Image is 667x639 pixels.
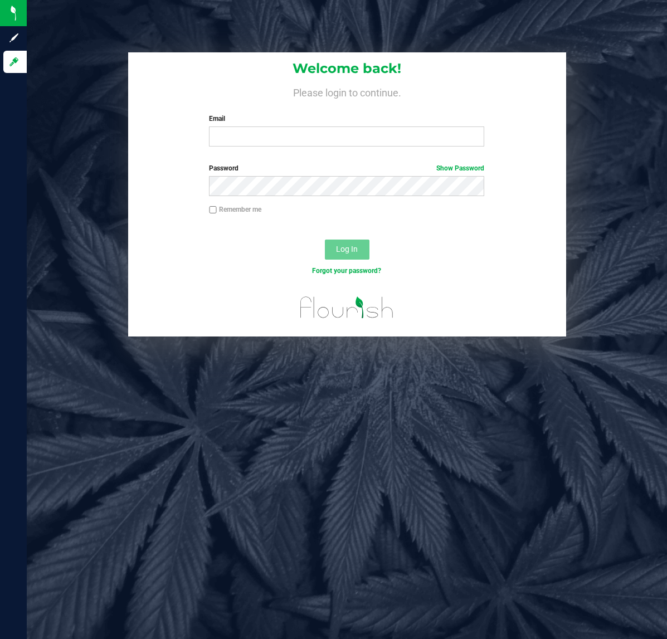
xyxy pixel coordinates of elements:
a: Forgot your password? [312,267,381,275]
span: Password [209,164,238,172]
a: Show Password [436,164,484,172]
label: Email [209,114,484,124]
img: flourish_logo.svg [292,287,402,328]
button: Log In [325,240,369,260]
h4: Please login to continue. [128,85,566,98]
input: Remember me [209,206,217,214]
inline-svg: Sign up [8,32,20,43]
inline-svg: Log in [8,56,20,67]
label: Remember me [209,204,261,214]
h1: Welcome back! [128,61,566,76]
span: Log In [336,245,358,253]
